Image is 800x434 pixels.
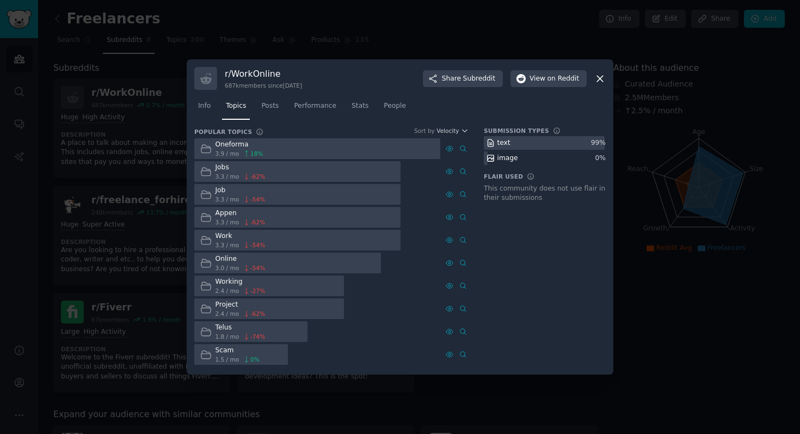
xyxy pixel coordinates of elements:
[484,173,523,180] h3: Flair Used
[216,310,239,317] span: 2.4 / mo
[216,241,239,249] span: 3.3 / mo
[484,184,606,203] div: This community does not use flair in their submissions
[250,356,260,363] span: 0 %
[216,277,266,287] div: Working
[257,97,282,120] a: Posts
[216,173,239,180] span: 3.3 / mo
[530,74,579,84] span: View
[463,74,495,84] span: Subreddit
[250,333,265,340] span: -74 %
[194,97,214,120] a: Info
[348,97,372,120] a: Stats
[216,163,266,173] div: Jobs
[216,209,266,218] div: Appen
[436,127,459,135] span: Velocity
[591,138,606,148] div: 99 %
[216,140,263,150] div: Oneforma
[414,127,435,135] div: Sort by
[216,264,239,272] span: 3.0 / mo
[216,195,239,203] span: 3.3 / mo
[595,154,606,163] div: 0 %
[442,74,495,84] span: Share
[261,101,279,111] span: Posts
[352,101,368,111] span: Stats
[384,101,406,111] span: People
[250,310,265,317] span: -62 %
[216,231,266,241] div: Work
[547,74,579,84] span: on Reddit
[198,101,211,111] span: Info
[216,356,239,363] span: 1.5 / mo
[250,150,263,157] span: 18 %
[216,300,266,310] div: Project
[216,254,266,264] div: Online
[423,70,503,88] button: ShareSubreddit
[497,138,510,148] div: text
[380,97,410,120] a: People
[216,323,266,333] div: Telus
[216,218,239,226] span: 3.3 / mo
[294,101,336,111] span: Performance
[216,333,239,340] span: 1.8 / mo
[250,264,265,272] span: -54 %
[250,173,265,180] span: -62 %
[226,101,246,111] span: Topics
[216,287,239,295] span: 2.4 / mo
[484,127,549,135] h3: Submission Types
[225,82,302,89] div: 687k members since [DATE]
[436,127,469,135] button: Velocity
[250,195,265,203] span: -54 %
[250,218,265,226] span: -62 %
[216,346,260,356] div: Scam
[510,70,587,88] button: Viewon Reddit
[225,68,302,80] h3: r/ WorkOnline
[497,154,518,163] div: image
[216,150,239,157] span: 3.9 / mo
[290,97,340,120] a: Performance
[250,241,265,249] span: -54 %
[194,128,252,136] h3: Popular Topics
[216,186,266,195] div: Job
[222,97,250,120] a: Topics
[250,287,265,295] span: -27 %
